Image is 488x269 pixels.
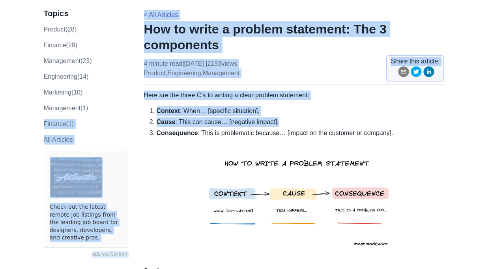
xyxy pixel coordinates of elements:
a: product(28) [44,26,77,33]
a: < All Articles [144,11,178,18]
strong: Cause [157,119,176,125]
a: ads via Carbon [44,251,127,258]
img: ads via Carbon [50,157,103,198]
p: 4 minute read | [DATE] , , [144,59,240,78]
li: : This is problematic because… [impact on the customer or company]. [157,128,445,260]
a: Check out the latest remote job listings from the leading job board for designers, developers, an... [50,203,122,242]
li: : This can cause… [negative impact]. [157,117,445,127]
a: management [203,70,239,76]
li: : When… [specific situation]. [157,106,445,116]
span: Share this article: [391,57,440,66]
span: | 2193 views [206,60,237,67]
h3: Topics [44,9,127,19]
img: how to write a problem statement [200,138,402,260]
a: management(23) [44,58,92,64]
a: engineering(14) [44,73,89,80]
button: linkedin [423,66,434,80]
button: twitter [411,66,422,80]
button: email [398,66,409,80]
a: Finance(1) [44,121,74,127]
a: finance(28) [44,42,77,48]
strong: Consequence [157,130,198,136]
a: product [144,70,166,76]
a: All Articles [44,136,73,143]
a: marketing(10) [44,89,83,96]
a: Management(1) [44,105,88,111]
h1: How to write a problem statement: The 3 components [144,21,445,53]
strong: Context [157,108,180,114]
p: Here are the three C’s to writing a clear problem statement: [144,91,445,100]
a: engineering [167,70,201,76]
